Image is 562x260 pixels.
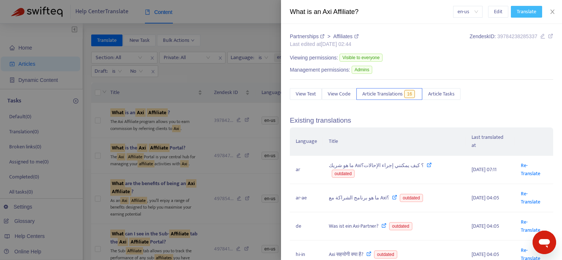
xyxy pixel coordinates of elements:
[290,184,323,212] td: ar-ae
[290,54,338,62] span: Viewing permissions:
[296,90,316,98] span: View Text
[466,184,515,212] td: [DATE] 04:05
[547,8,558,15] button: Close
[352,66,372,74] span: Admins
[290,66,350,74] span: Management permissions:
[511,6,542,18] button: Translate
[494,8,502,16] span: Edit
[466,127,515,156] th: Last translated at
[290,116,553,125] h5: Existing translations
[428,90,455,98] span: Article Tasks
[374,250,397,259] span: outdated
[404,90,415,98] span: 16
[488,6,508,18] button: Edit
[290,40,359,48] div: Last edited at [DATE] 02:44
[521,218,540,234] a: Re-Translate
[466,212,515,241] td: [DATE] 04:05
[329,162,460,178] div: ما هو شريك Axi؟ كيف يمكنني إجراء الإحالات؟
[521,161,540,178] a: Re-Translate
[497,33,537,39] span: 39784238285337
[333,33,359,39] a: Affiliates
[466,156,515,184] td: [DATE] 07:11
[422,88,460,100] button: Article Tasks
[329,194,460,202] div: ما هو برنامج الشراكة مع Axi؟
[290,33,359,40] div: >
[290,7,453,17] div: What is an Axi Affiliate?
[290,156,323,184] td: ar
[458,6,478,17] span: en-us
[329,250,460,259] div: Axi सहयोगी क्या है?
[521,189,540,206] a: Re-Translate
[323,127,466,156] th: Title
[332,170,355,178] span: outdated
[290,212,323,241] td: de
[339,54,383,62] span: Visible to everyone
[389,222,412,230] span: outdated
[549,9,555,15] span: close
[290,88,322,100] button: View Text
[329,222,460,230] div: Was ist ein Axi-Partner?
[533,231,556,254] iframe: Botón para iniciar la ventana de mensajería
[400,194,423,202] span: outdated
[362,90,403,98] span: Article Translations
[517,8,536,16] span: Translate
[290,127,323,156] th: Language
[356,88,422,100] button: Article Translations16
[322,88,356,100] button: View Code
[470,33,553,48] div: Zendesk ID:
[290,33,326,39] a: Partnerships
[328,90,351,98] span: View Code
